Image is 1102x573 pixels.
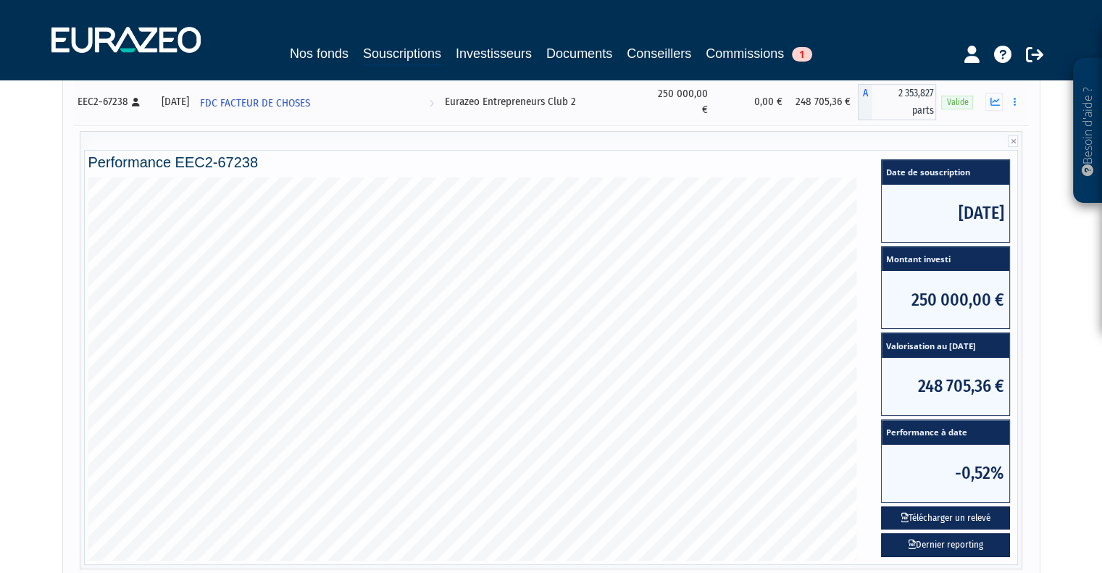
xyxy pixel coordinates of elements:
[132,98,140,106] i: [Français] Personne physique
[882,420,1009,445] span: Performance à date
[882,160,1009,185] span: Date de souscription
[88,154,1014,170] h4: Performance EEC2-67238
[444,94,638,109] div: Eurazeo Entrepreneurs Club 2
[78,94,151,109] div: EEC2-67238
[882,185,1009,242] span: [DATE]
[51,27,201,53] img: 1732889491-logotype_eurazeo_blanc_rvb.png
[792,47,812,62] span: 1
[881,506,1010,530] button: Télécharger un relevé
[882,445,1009,502] span: -0,52%
[162,94,189,109] div: [DATE]
[882,247,1009,272] span: Montant investi
[194,88,440,117] a: FDC FACTEUR DE CHOSES
[644,79,715,125] td: 250 000,00 €
[715,79,790,125] td: 0,00 €
[881,533,1010,557] a: Dernier reporting
[1080,66,1096,196] p: Besoin d'aide ?
[872,84,936,120] span: 2 353,827 parts
[858,84,872,120] span: A
[200,90,310,117] span: FDC FACTEUR DE CHOSES
[456,43,532,64] a: Investisseurs
[882,271,1009,328] span: 250 000,00 €
[428,90,433,117] i: Voir l'investisseur
[706,43,812,64] a: Commissions1
[790,79,858,125] td: 248 705,36 €
[363,43,441,66] a: Souscriptions
[882,358,1009,415] span: 248 705,36 €
[627,43,691,64] a: Conseillers
[941,96,973,109] span: Valide
[882,333,1009,358] span: Valorisation au [DATE]
[290,43,348,64] a: Nos fonds
[546,43,612,64] a: Documents
[858,84,936,120] div: A - Eurazeo Entrepreneurs Club 2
